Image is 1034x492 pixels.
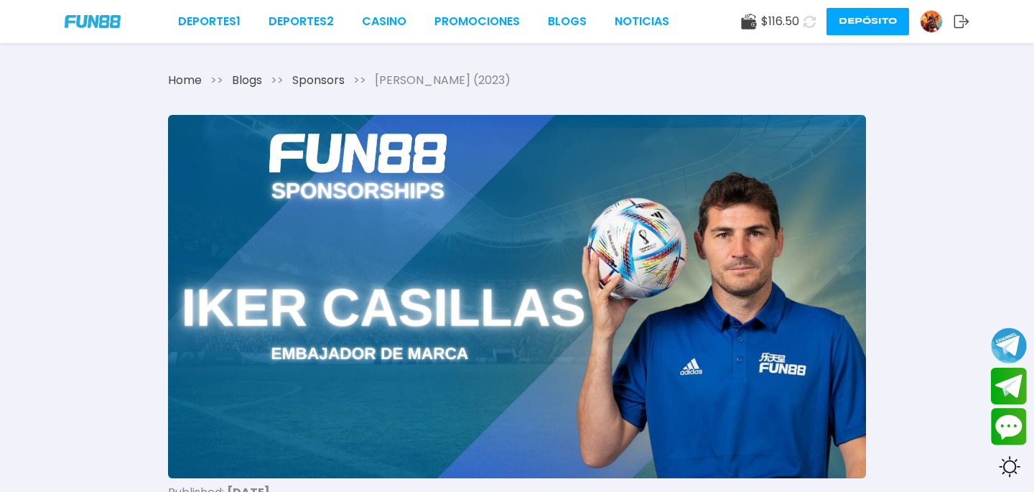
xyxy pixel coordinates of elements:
[210,72,223,89] span: >>
[292,72,345,89] span: Sponsors
[178,13,241,30] a: Deportes1
[375,72,511,89] span: [PERSON_NAME] (2023)
[991,368,1027,405] button: Join telegram
[991,408,1027,445] button: Contact customer service
[65,15,121,27] img: Company Logo
[921,11,942,32] img: Avatar
[434,13,520,30] a: Promociones
[826,8,909,35] button: Depósito
[761,13,799,30] span: $ 116.50
[232,72,262,89] a: Blogs
[362,13,406,30] a: CASINO
[991,449,1027,485] div: Switch theme
[920,10,954,33] a: Avatar
[168,115,866,478] img: IKER CASILLAS (2023)
[615,13,669,30] a: NOTICIAS
[548,13,587,30] a: BLOGS
[271,72,284,89] span: >>
[991,327,1027,364] button: Join telegram channel
[168,72,202,89] a: Home
[353,72,366,89] span: >>
[269,13,334,30] a: Deportes2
